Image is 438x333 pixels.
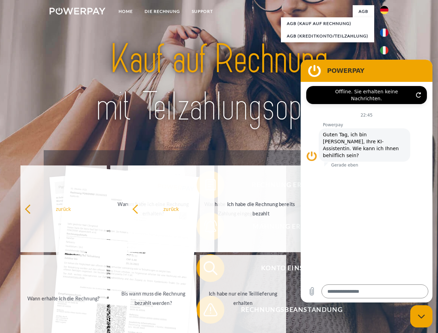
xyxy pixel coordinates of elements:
div: zurück [132,204,210,213]
img: logo-powerpay-white.svg [50,8,105,15]
img: de [380,6,388,14]
a: DIE RECHNUNG [139,5,186,18]
div: Ich habe nur eine Teillieferung erhalten [204,289,282,308]
div: Wann erhalte ich die Rechnung? [25,293,103,303]
div: Bis wann muss die Rechnung bezahlt werden? [114,289,192,308]
div: zurück [25,204,103,213]
iframe: Schaltfläche zum Öffnen des Messaging-Fensters; Konversation läuft [410,305,432,327]
img: title-powerpay_de.svg [66,33,372,133]
a: Home [113,5,139,18]
img: fr [380,28,388,37]
a: agb [353,5,374,18]
a: AGB (Kreditkonto/Teilzahlung) [281,30,374,42]
a: AGB (Kauf auf Rechnung) [281,17,374,30]
div: Ich habe die Rechnung bereits bezahlt [222,199,300,218]
img: it [380,46,388,54]
iframe: Messaging-Fenster [301,60,432,302]
div: Warum habe ich eine Rechnung erhalten? [114,199,192,218]
a: SUPPORT [186,5,219,18]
